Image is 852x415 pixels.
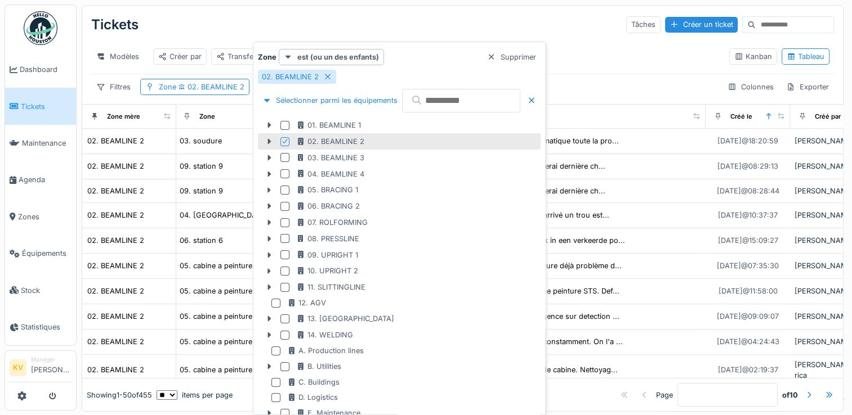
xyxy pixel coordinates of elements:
div: Créer par [158,51,202,62]
div: B. Utilities [296,361,341,372]
div: 02. BEAMLINE 2 [87,186,144,196]
div: [DATE] @ 04:24:43 [717,336,779,347]
div: Zone mère [107,112,140,121]
div: 02. BEAMLINE 2 [87,235,144,246]
div: 09. UPRIGHT 1 [296,250,358,260]
div: Modèles [91,48,144,65]
div: 05. cabine a peinture [180,260,252,271]
div: Tickets [91,10,139,39]
span: Agenda [19,174,72,185]
div: 13. [GEOGRAPHIC_DATA] [296,313,394,324]
div: 08. PRESSLINE [296,233,359,244]
div: 02. BEAMLINE 2 [87,336,144,347]
div: A. Production lines [287,345,364,356]
div: [DATE] @ 02:19:37 [718,364,778,375]
div: 12. AGV [287,297,326,308]
div: 03. BEAMLINE 3 [296,152,364,163]
div: 04. [GEOGRAPHIC_DATA] [180,210,268,220]
div: Tâches [626,16,661,33]
div: Zone [159,82,244,92]
span: Statistiques [21,322,72,332]
div: [DATE] @ 07:35:30 [717,260,779,271]
div: 09. station 9 [180,186,223,196]
div: Exporter [781,79,834,95]
div: D. Logistics [287,392,338,403]
div: 02. BEAMLINE 2 [87,260,144,271]
div: 06. BRACING 2 [296,201,360,211]
div: Colonnes [722,79,779,95]
span: Équipements [22,248,72,259]
div: 11. SLITTINGLINE [296,282,365,292]
div: Zone [199,112,215,121]
div: 10. UPRIGHT 2 [296,265,358,276]
div: Créé par [815,112,841,121]
div: [DATE] @ 15:09:27 [718,235,778,246]
div: Créé le [730,112,752,121]
div: 02. BEAMLINE 2 [87,210,144,220]
li: [PERSON_NAME] [31,355,72,380]
div: 05. cabine a peinture [180,311,252,322]
div: Sélectionner parmi les équipements [258,93,402,108]
div: 02. BEAMLINE 2 [87,161,144,172]
span: Dashboard [20,64,72,75]
div: [DATE] @ 08:29:13 [717,161,778,172]
div: 03. soudure [180,136,222,146]
div: [DATE] @ 11:58:00 [719,286,778,296]
div: 05. cabine a peinture [180,364,252,375]
div: 05. cabine a peinture [180,336,252,347]
div: 09. station 9 [180,161,223,172]
div: 05. BRACING 1 [296,184,358,195]
div: Kanban [734,51,772,62]
div: 04. BEAMLINE 4 [296,169,364,179]
div: 06. station 6 [180,235,223,246]
span: 02. BEAMLINE 2 [176,83,244,91]
div: 02. BEAMLINE 2 [87,286,144,296]
strong: of 10 [782,390,798,400]
div: Filtres [91,79,136,95]
div: items per page [157,390,233,400]
div: Transfert poste [216,51,280,62]
strong: Zone [258,52,276,62]
div: [DATE] @ 10:37:37 [718,210,778,220]
div: 07. ROLFORMING [296,217,368,228]
div: 02. BEAMLINE 2 [262,71,319,82]
div: Manager [31,355,72,364]
div: Créer un ticket [665,17,738,32]
div: 02. BEAMLINE 2 [296,136,364,147]
div: 05. cabine a peinture [180,286,252,296]
span: Tickets [21,101,72,112]
div: [DATE] @ 08:28:44 [717,186,779,196]
div: 14. WELDING [296,330,353,340]
div: 02. BEAMLINE 2 [87,311,144,322]
div: [DATE] @ 09:09:07 [717,311,779,322]
img: Badge_color-CXgf-gQk.svg [24,11,57,45]
span: Zones [18,211,72,222]
span: Stock [21,285,72,296]
strong: est (ou un des enfants) [297,52,379,62]
div: 01. BEAMLINE 1 [296,120,361,130]
div: Supprimer [483,49,541,65]
div: 02. BEAMLINE 2 [87,136,144,146]
div: C. Buildings [287,377,340,387]
span: Maintenance [22,138,72,148]
div: Tableau [787,51,824,62]
li: KV [10,359,26,376]
div: 02. BEAMLINE 2 [87,364,144,375]
div: Showing 1 - 50 of 455 [87,390,152,400]
div: Page [656,390,673,400]
div: [DATE] @ 18:20:59 [717,136,778,146]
